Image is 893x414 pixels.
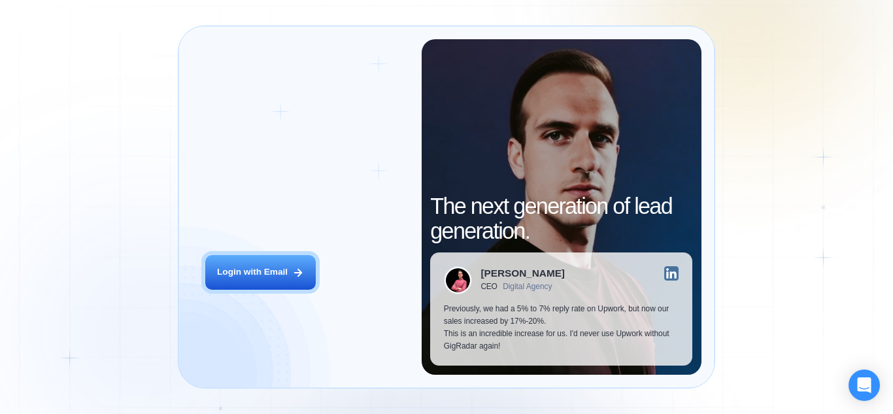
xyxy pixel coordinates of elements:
h2: The next generation of lead generation. [430,194,692,243]
div: Open Intercom Messenger [849,370,880,401]
p: Previously, we had a 5% to 7% reply rate on Upwork, but now our sales increased by 17%-20%. This ... [444,303,679,352]
div: Digital Agency [503,283,552,292]
button: Login with Email [205,255,316,290]
div: [PERSON_NAME] [480,268,565,278]
div: CEO [480,283,497,292]
div: Login with Email [217,266,288,279]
